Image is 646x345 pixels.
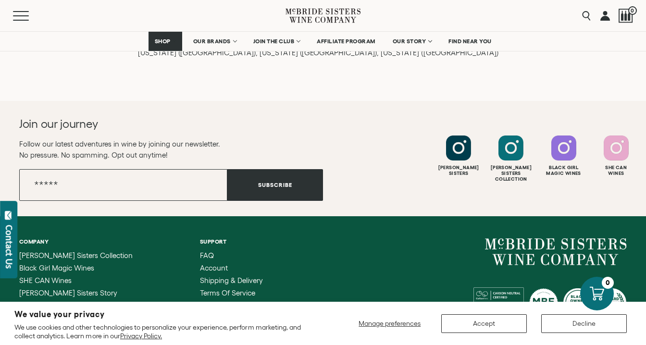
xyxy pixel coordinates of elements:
span: FIND NEAR YOU [448,38,492,45]
a: McBride Sisters Collection [19,252,164,259]
a: Follow McBride Sisters Collection on Instagram [PERSON_NAME] SistersCollection [486,136,536,182]
span: Account [200,264,228,272]
button: Decline [541,314,627,333]
a: FIND NEAR YOU [442,32,498,51]
p: [US_STATE] ([GEOGRAPHIC_DATA]), [US_STATE] ([GEOGRAPHIC_DATA]), [US_STATE] ([GEOGRAPHIC_DATA]), [... [138,5,508,58]
a: Follow McBride Sisters on Instagram [PERSON_NAME]Sisters [434,136,484,176]
div: [PERSON_NAME] Sisters Collection [486,165,536,182]
a: Black Girl Magic Wines [19,264,164,272]
input: Email [19,169,227,201]
span: FAQ [200,251,214,259]
h2: Join our journey [19,116,293,132]
a: SHE CAN Wines [19,277,164,284]
span: Manage preferences [359,320,421,327]
span: Privacy Policy [200,301,245,309]
button: Mobile Menu Trigger [13,11,48,21]
span: 0 [628,6,637,15]
div: [PERSON_NAME] Sisters [434,165,484,176]
span: Shipping & Delivery [200,276,263,284]
h2: We value your privacy [14,310,322,319]
span: Terms of Service [200,289,255,297]
a: Privacy Policy. [120,332,162,340]
button: Manage preferences [353,314,427,333]
a: OUR BRANDS [187,32,242,51]
span: [PERSON_NAME] Sisters Wine Company [19,301,152,309]
a: McBride Sisters Story [19,289,164,297]
span: OUR BRANDS [193,38,231,45]
a: Shipping & Delivery [200,277,276,284]
div: Contact Us [4,225,14,269]
button: Subscribe [227,169,323,201]
div: She Can Wines [591,165,641,176]
a: AFFILIATE PROGRAM [311,32,382,51]
a: Follow Black Girl Magic Wines on Instagram Black GirlMagic Wines [539,136,589,176]
span: SHOP [155,38,171,45]
p: Follow our latest adventures in wine by joining our newsletter. No pressure. No spamming. Opt out... [19,138,323,160]
span: OUR STORY [393,38,426,45]
a: OUR STORY [386,32,438,51]
span: Black Girl Magic Wines [19,264,94,272]
button: Accept [441,314,527,333]
a: Account [200,264,276,272]
span: JOIN THE CLUB [253,38,295,45]
p: We use cookies and other technologies to personalize your experience, perform marketing, and coll... [14,323,322,340]
span: SHE CAN Wines [19,276,72,284]
div: Black Girl Magic Wines [539,165,589,176]
span: [PERSON_NAME] Sisters Story [19,289,117,297]
a: SHOP [149,32,182,51]
span: AFFILIATE PROGRAM [317,38,375,45]
a: McBride Sisters Wine Company [485,238,627,265]
a: JOIN THE CLUB [247,32,306,51]
span: [PERSON_NAME] Sisters Collection [19,251,133,259]
a: Terms of Service [200,289,276,297]
a: FAQ [200,252,276,259]
a: Follow SHE CAN Wines on Instagram She CanWines [591,136,641,176]
div: 0 [602,277,614,289]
